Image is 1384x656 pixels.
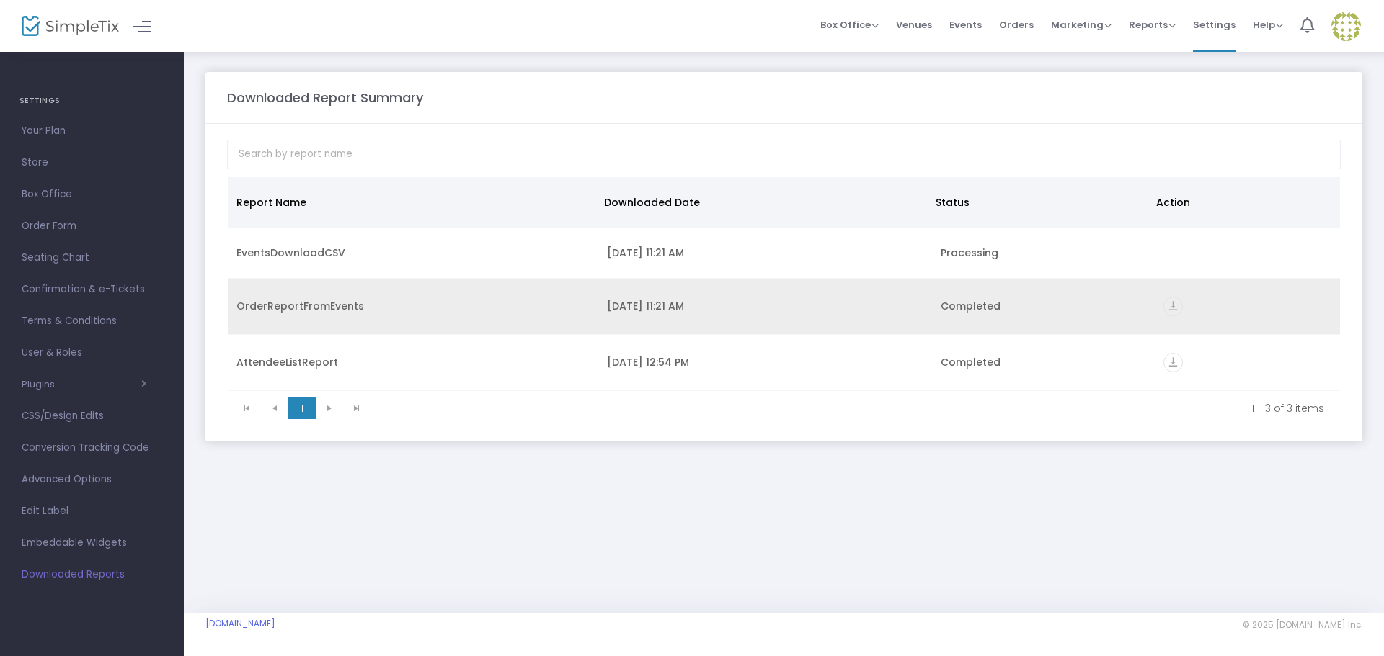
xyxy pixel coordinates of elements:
div: Completed [941,355,1146,369]
span: User & Roles [22,343,162,362]
th: Action [1148,177,1331,228]
kendo-pager-info: 1 - 3 of 3 items [381,401,1324,415]
th: Status [927,177,1148,228]
m-panel-title: Downloaded Report Summary [227,88,423,107]
span: © 2025 [DOMAIN_NAME] Inc. [1243,619,1362,631]
span: Settings [1193,6,1236,43]
div: 9/8/2025 12:54 PM [607,355,923,369]
span: Events [949,6,982,43]
div: Completed [941,299,1146,313]
span: Downloaded Reports [22,565,162,584]
div: EventsDownloadCSV [236,246,590,260]
span: Box Office [820,18,879,32]
th: Downloaded Date [595,177,926,228]
span: Store [22,153,162,172]
input: Search by report name [227,140,1341,169]
div: AttendeeListReport [236,355,590,369]
span: Venues [896,6,932,43]
div: https://go.SimpleTix.com/tv117 [1163,353,1331,372]
div: 10/13/2025 11:21 AM [607,299,923,313]
span: Page 1 [288,397,316,419]
button: Plugins [22,379,146,390]
span: Your Plan [22,122,162,140]
div: OrderReportFromEvents [236,299,590,313]
span: Box Office [22,185,162,204]
span: Marketing [1051,18,1112,32]
i: vertical_align_bottom [1163,297,1183,316]
a: vertical_align_bottom [1163,301,1183,315]
i: vertical_align_bottom [1163,353,1183,372]
span: Order Form [22,217,162,235]
span: Orders [999,6,1034,43]
span: Terms & Conditions [22,312,162,331]
span: Conversion Tracking Code [22,439,162,457]
th: Report Name [228,177,595,228]
span: Seating Chart [22,248,162,267]
span: Embeddable Widgets [22,534,162,552]
div: https://go.SimpleTix.com/iyq62 [1163,297,1331,316]
a: vertical_align_bottom [1163,357,1183,372]
span: Help [1253,18,1283,32]
span: Edit Label [22,502,162,521]
span: Reports [1129,18,1176,32]
div: 10/13/2025 11:21 AM [607,246,923,260]
span: Confirmation & e-Tickets [22,280,162,299]
div: Data table [228,177,1340,391]
a: [DOMAIN_NAME] [205,618,275,629]
span: Advanced Options [22,470,162,489]
div: Processing [941,246,1146,260]
span: CSS/Design Edits [22,407,162,426]
h4: SETTINGS [19,86,164,115]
